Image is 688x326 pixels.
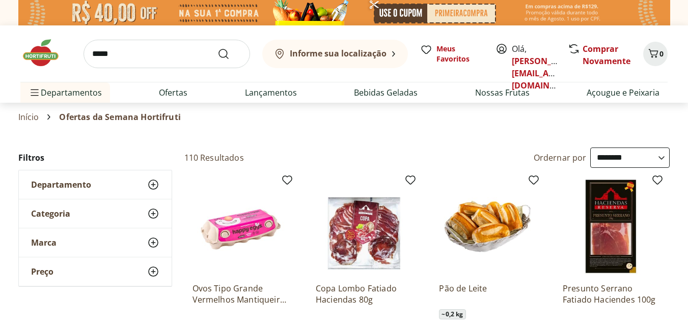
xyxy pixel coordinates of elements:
h2: Filtros [18,147,172,168]
button: Preço [19,257,172,286]
a: Pão de Leite [439,283,536,305]
a: Bebidas Geladas [354,86,418,99]
img: Presunto Serrano Fatiado Haciendes 100g [563,178,659,275]
span: Olá, [512,43,557,92]
button: Carrinho [643,42,668,66]
a: Açougue e Peixaria [587,86,659,99]
span: ~ 0,2 kg [439,309,465,319]
a: Presunto Serrano Fatiado Haciendes 100g [563,283,659,305]
a: Copa Lombo Fatiado Haciendas 80g [316,283,412,305]
button: Departamento [19,170,172,199]
span: Categoria [31,209,70,219]
span: Ofertas da Semana Hortifruti [59,112,180,122]
span: Marca [31,238,57,248]
b: Informe sua localização [290,48,387,59]
a: Meus Favoritos [420,44,483,64]
span: Meus Favoritos [436,44,483,64]
a: Ofertas [159,86,187,99]
span: Departamentos [29,80,102,105]
button: Categoria [19,199,172,228]
img: Hortifruti [20,38,71,68]
span: Departamento [31,180,91,190]
h2: 110 Resultados [184,152,244,163]
a: Nossas Frutas [475,86,530,99]
button: Submit Search [217,48,242,60]
img: Pão de Leite [439,178,536,275]
span: Preço [31,266,53,277]
button: Informe sua localização [262,40,408,68]
span: 0 [659,49,664,58]
a: [PERSON_NAME][EMAIL_ADDRESS][DOMAIN_NAME] [512,55,583,91]
a: Lançamentos [245,86,297,99]
img: Copa Lombo Fatiado Haciendas 80g [316,178,412,275]
input: search [84,40,250,68]
button: Marca [19,228,172,257]
img: Ovos Tipo Grande Vermelhos Mantiqueira Happy Eggs 10 Unidades [192,178,289,275]
a: Ovos Tipo Grande Vermelhos Mantiqueira Happy Eggs 10 Unidades [192,283,289,305]
button: Menu [29,80,41,105]
a: Início [18,112,39,122]
label: Ordernar por [534,152,587,163]
a: Comprar Novamente [583,43,630,67]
